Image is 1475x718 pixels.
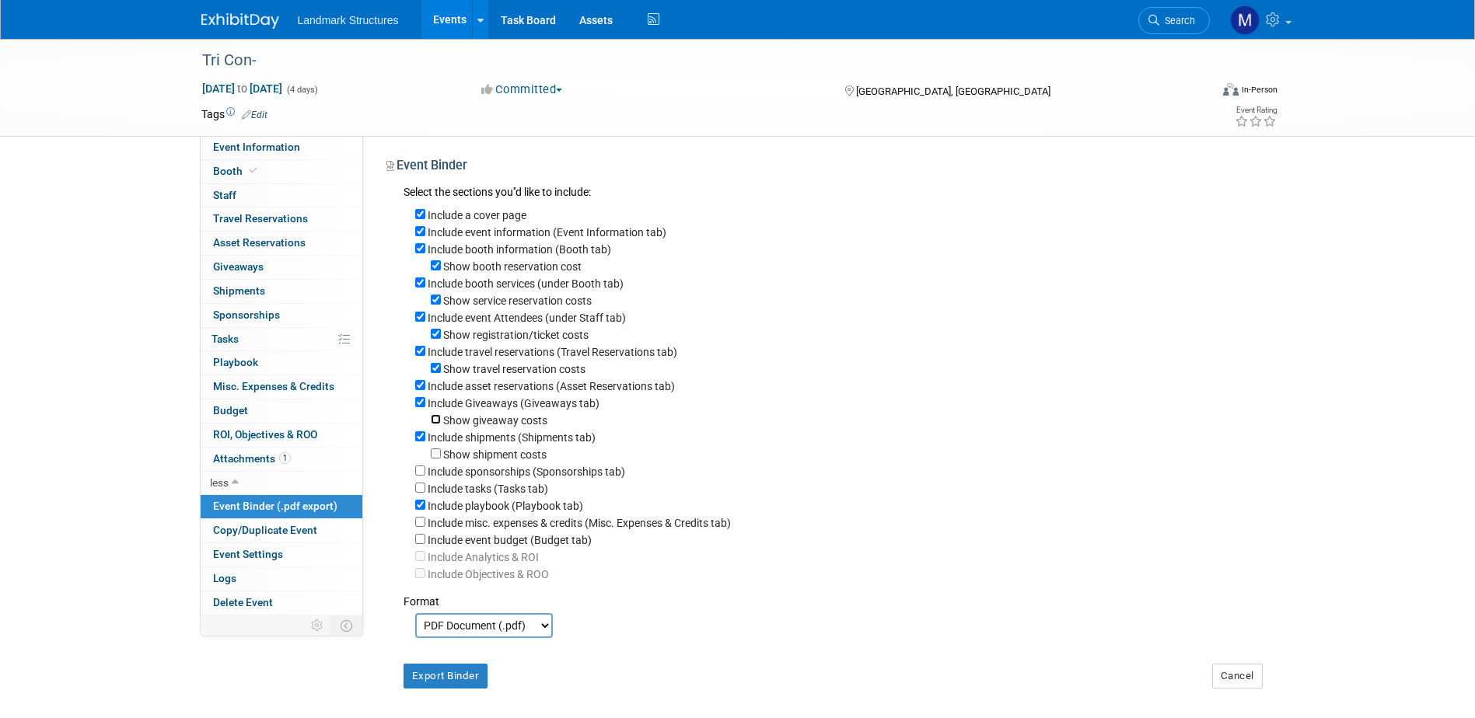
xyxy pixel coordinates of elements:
[213,404,248,417] span: Budget
[201,82,283,96] span: [DATE] [DATE]
[201,543,362,566] a: Event Settings
[428,568,549,580] label: Your ExhibitDay workspace does not have access to Analytics and ROI.
[428,431,596,444] label: Include shipments (Shipments tab)
[213,308,280,321] span: Sponsorships
[211,333,239,345] span: Tasks
[201,495,362,518] a: Event Binder (.pdf export)
[428,397,599,410] label: Include Giveaways (Giveaways tab)
[201,567,362,591] a: Logs
[213,260,264,273] span: Giveaways
[201,472,362,495] a: less
[213,141,300,153] span: Event Information
[213,165,260,177] span: Booth
[298,14,399,26] span: Landmark Structures
[1212,664,1263,688] button: Cancel
[213,452,291,465] span: Attachments
[856,85,1050,97] span: [GEOGRAPHIC_DATA], [GEOGRAPHIC_DATA]
[428,312,626,324] label: Include event Attendees (under Staff tab)
[443,414,547,427] label: Show giveaway costs
[428,551,539,563] label: Your ExhibitDay workspace does not have access to Analytics and ROI.
[443,295,592,307] label: Show service reservation costs
[213,548,283,560] span: Event Settings
[1235,106,1277,114] div: Event Rating
[428,380,675,392] label: Include asset reservations (Asset Reservations tab)
[201,136,362,159] a: Event Information
[213,380,334,392] span: Misc. Expenses & Credits
[201,232,362,255] a: Asset Reservations
[1241,84,1278,96] div: In-Person
[428,226,666,239] label: Include event information (Event Information tab)
[330,615,362,636] td: Toggle Event Tabs
[201,399,362,423] a: Budget
[197,47,1187,75] div: Tri Con-
[201,280,362,303] a: Shipments
[201,375,362,399] a: Misc. Expenses & Credits
[415,568,425,578] input: Your ExhibitDay workspace does not have access to Analytics and ROI.
[285,85,318,95] span: (4 days)
[201,207,362,231] a: Travel Reservations
[443,329,589,341] label: Show registration/ticket costs
[201,328,362,351] a: Tasks
[201,351,362,375] a: Playbook
[213,572,236,584] span: Logs
[428,517,731,529] label: Include misc. expenses & credits (Misc. Expenses & Credits tab)
[1159,15,1195,26] span: Search
[213,356,258,368] span: Playbook
[201,256,362,279] a: Giveaways
[428,483,548,495] label: Include tasks (Tasks tab)
[201,106,267,122] td: Tags
[428,277,624,290] label: Include booth services (under Booth tab)
[213,428,317,441] span: ROI, Objectives & ROO
[201,304,362,327] a: Sponsorships
[404,664,488,688] button: Export Binder
[428,500,583,512] label: Include playbook (Playbook tab)
[1138,7,1210,34] a: Search
[201,184,362,207] a: Staff
[210,476,229,489] span: less
[201,519,362,542] a: Copy/Duplicate Event
[201,591,362,615] a: Delete Event
[1230,5,1260,35] img: Maryann Tijerina
[443,260,582,273] label: Show booth reservation cost
[428,209,526,221] label: Include a cover page
[201,448,362,471] a: Attachments1
[235,82,250,95] span: to
[404,582,1263,609] div: Format
[242,110,267,120] a: Edit
[304,615,331,636] td: Personalize Event Tab Strip
[201,160,362,183] a: Booth
[213,236,306,249] span: Asset Reservations
[213,189,236,201] span: Staff
[213,524,317,536] span: Copy/Duplicate Event
[404,184,1263,202] div: Select the sections you''d like to include:
[279,452,291,464] span: 1
[213,596,273,608] span: Delete Event
[213,284,265,297] span: Shipments
[428,243,611,256] label: Include booth information (Booth tab)
[476,82,568,98] button: Committed
[201,423,362,447] a: ROI, Objectives & ROO
[1223,83,1239,96] img: Format-Inperson.png
[428,465,625,478] label: Include sponsorships (Sponsorships tab)
[1118,81,1278,104] div: Event Format
[201,13,279,29] img: ExhibitDay
[213,212,308,225] span: Travel Reservations
[386,157,1263,179] div: Event Binder
[428,346,677,358] label: Include travel reservations (Travel Reservations tab)
[443,363,585,375] label: Show travel reservation costs
[428,534,592,546] label: Include event budget (Budget tab)
[213,500,337,512] span: Event Binder (.pdf export)
[415,551,425,561] input: Your ExhibitDay workspace does not have access to Analytics and ROI.
[250,166,257,175] i: Booth reservation complete
[443,448,547,461] label: Show shipment costs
